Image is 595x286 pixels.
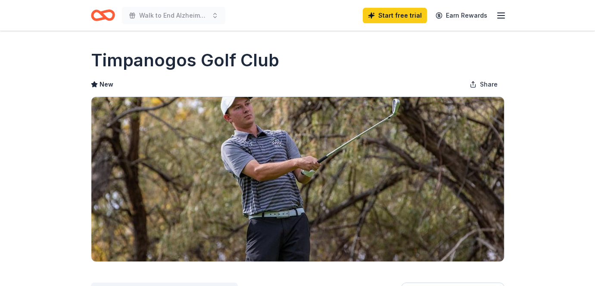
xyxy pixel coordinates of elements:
[480,79,498,90] span: Share
[100,79,113,90] span: New
[430,8,492,23] a: Earn Rewards
[91,97,504,261] img: Image for Timpanogos Golf Club
[122,7,225,24] button: Walk to End Alzheimer's [GEOGRAPHIC_DATA]
[91,48,279,72] h1: Timpanogos Golf Club
[463,76,505,93] button: Share
[91,5,115,25] a: Home
[139,10,208,21] span: Walk to End Alzheimer's [GEOGRAPHIC_DATA]
[363,8,427,23] a: Start free trial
